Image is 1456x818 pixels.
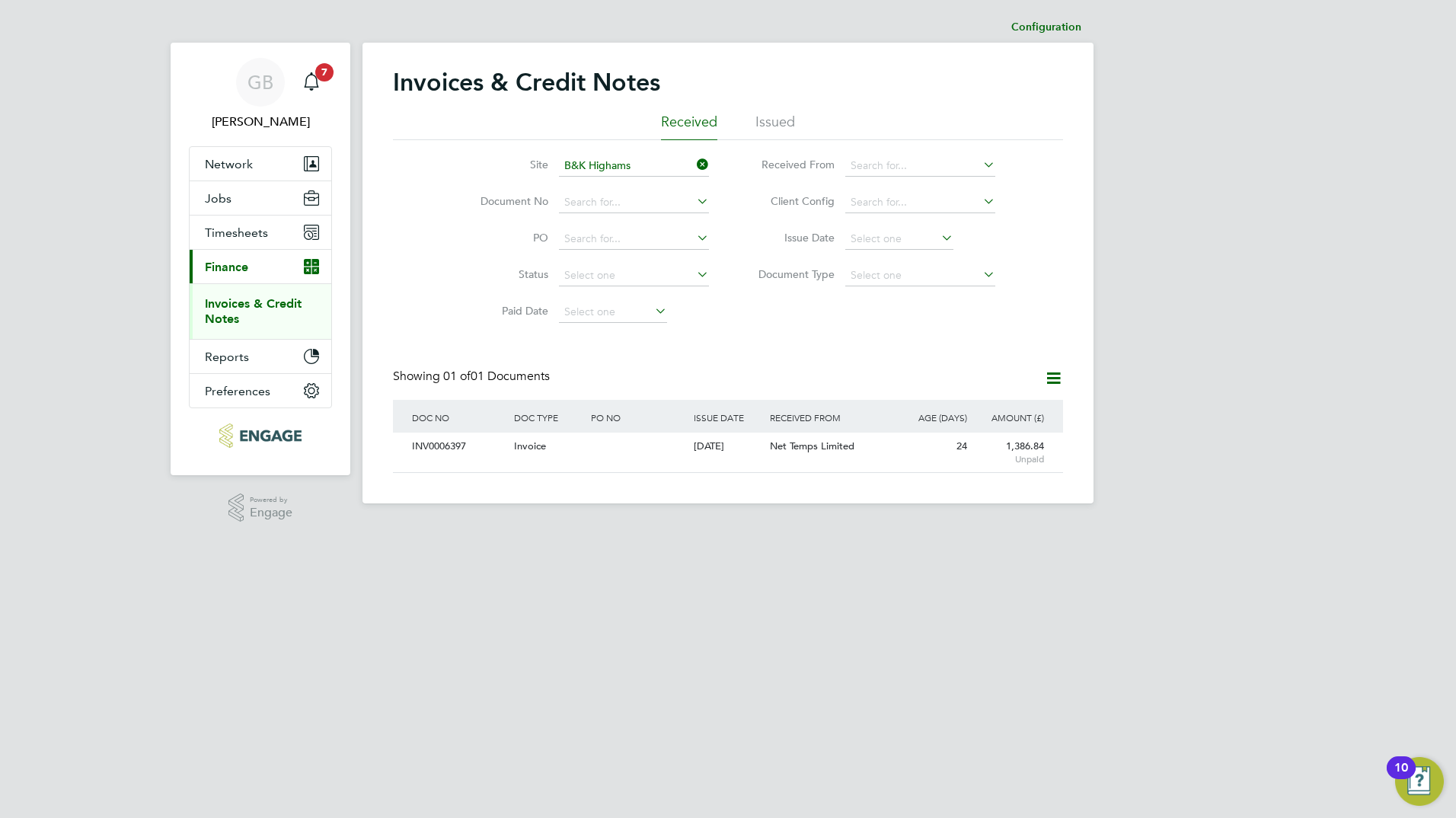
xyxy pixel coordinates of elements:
span: 01 of [443,369,471,384]
a: Go to home page [189,423,332,448]
li: Configuration [1011,12,1081,43]
input: Search for... [845,192,995,213]
button: Timesheets [190,216,331,249]
label: Client Config [747,194,835,208]
div: 10 [1394,768,1408,788]
span: Reports [205,350,249,364]
div: Finance [190,283,331,339]
button: Jobs [190,181,331,215]
span: Jobs [205,191,231,206]
input: Select one [559,302,667,323]
span: Net Temps Limited [770,439,854,452]
a: GB[PERSON_NAME] [189,58,332,131]
input: Select one [845,228,953,250]
li: Issued [755,113,795,140]
div: INV0006397 [408,433,510,461]
span: 01 Documents [443,369,550,384]
span: Network [205,157,253,171]
h2: Invoices & Credit Notes [393,67,660,97]
div: 1,386.84 [971,433,1048,472]
label: Status [461,267,548,281]
div: AMOUNT (£) [971,400,1048,435]
input: Select one [845,265,995,286]
span: 24 [956,439,967,452]
input: Search for... [559,155,709,177]
div: DOC TYPE [510,400,587,435]
li: Received [661,113,717,140]
div: [DATE] [690,433,767,461]
div: Showing [393,369,553,385]
span: Engage [250,506,292,519]
div: DOC NO [408,400,510,435]
label: PO [461,231,548,244]
span: Unpaid [975,453,1044,465]
a: Powered byEngage [228,494,293,522]
nav: Main navigation [171,43,350,475]
input: Search for... [559,192,709,213]
button: Finance [190,250,331,283]
label: Paid Date [461,304,548,318]
label: Site [461,158,548,171]
label: Document Type [747,267,835,281]
a: Invoices & Credit Notes [205,296,302,326]
label: Document No [461,194,548,208]
button: Network [190,147,331,181]
span: GB [247,72,273,92]
label: Received From [747,158,835,171]
div: RECEIVED FROM [766,400,894,435]
span: Finance [205,260,248,274]
button: Open Resource Center, 10 new notifications [1395,757,1444,806]
span: Invoice [514,439,546,452]
div: ISSUE DATE [690,400,767,435]
button: Preferences [190,374,331,407]
span: Grace Bryce-Muir [189,113,332,131]
span: 7 [315,63,334,81]
input: Select one [559,265,709,286]
input: Search for... [845,155,995,177]
span: Timesheets [205,225,268,240]
img: bandk-logo-retina.png [219,423,301,448]
input: Search for... [559,228,709,250]
button: Reports [190,340,331,373]
div: AGE (DAYS) [894,400,971,435]
a: 7 [296,58,327,107]
label: Issue Date [747,231,835,244]
span: Preferences [205,384,270,398]
span: Powered by [250,494,292,506]
div: PO NO [587,400,689,435]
